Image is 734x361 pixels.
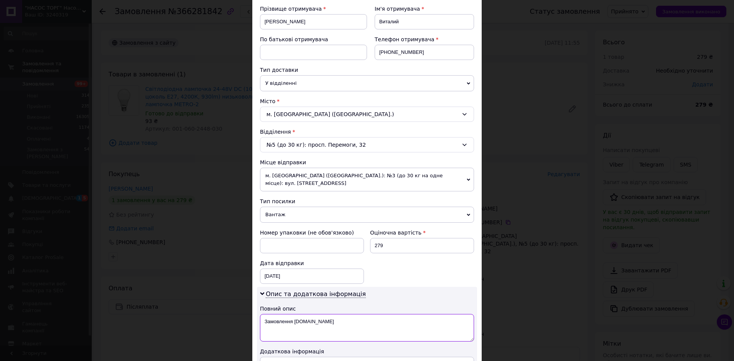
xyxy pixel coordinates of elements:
div: №5 (до 30 кг): просп. Перемоги, 32 [260,137,474,152]
textarea: Замовлення [DOMAIN_NAME] [260,314,474,342]
span: м. [GEOGRAPHIC_DATA] ([GEOGRAPHIC_DATA].): №3 (до 30 кг на одне місце): вул. [STREET_ADDRESS] [260,168,474,191]
div: Оціночна вартість [370,229,474,236]
span: Опис та додаткова інформація [266,290,366,298]
span: У відділенні [260,75,474,91]
span: Тип доставки [260,67,298,73]
div: Місто [260,97,474,105]
span: Телефон отримувача [375,36,434,42]
div: Дата відправки [260,259,364,267]
span: Місце відправки [260,159,306,165]
input: +380 [375,45,474,60]
div: Повний опис [260,305,474,312]
span: Тип посилки [260,198,295,204]
div: м. [GEOGRAPHIC_DATA] ([GEOGRAPHIC_DATA].) [260,107,474,122]
div: Номер упаковки (не обов'язково) [260,229,364,236]
span: Ім'я отримувача [375,6,420,12]
span: По батькові отримувача [260,36,328,42]
span: Вантаж [260,207,474,223]
div: Додаткова інформація [260,348,474,355]
span: Прізвище отримувача [260,6,322,12]
div: Відділення [260,128,474,136]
